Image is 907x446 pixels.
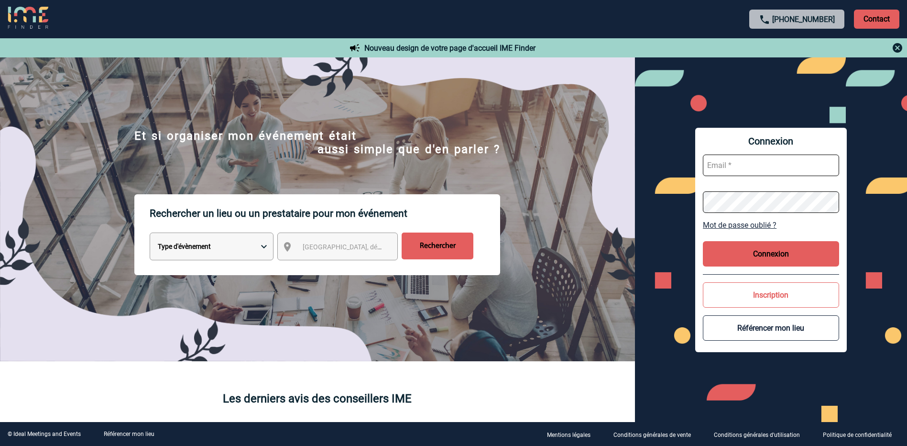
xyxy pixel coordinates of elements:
a: Mentions légales [539,430,606,439]
p: Mentions légales [547,432,590,438]
input: Email * [703,155,839,176]
a: [PHONE_NUMBER] [772,15,835,24]
img: call-24-px.png [759,14,770,25]
span: Connexion [703,135,839,147]
a: Conditions générales de vente [606,430,706,439]
a: Mot de passe oublié ? [703,221,839,230]
button: Référencer mon lieu [703,315,839,341]
p: Rechercher un lieu ou un prestataire pour mon événement [150,194,500,233]
p: Contact [854,10,899,29]
div: © Ideal Meetings and Events [8,431,81,437]
button: Inscription [703,282,839,308]
p: Conditions générales d'utilisation [714,432,800,438]
p: Conditions générales de vente [613,432,691,438]
p: Politique de confidentialité [823,432,892,438]
input: Rechercher [402,233,473,259]
a: Politique de confidentialité [815,430,907,439]
a: Conditions générales d'utilisation [706,430,815,439]
a: Référencer mon lieu [104,431,154,437]
button: Connexion [703,241,839,267]
span: [GEOGRAPHIC_DATA], département, région... [303,243,436,251]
